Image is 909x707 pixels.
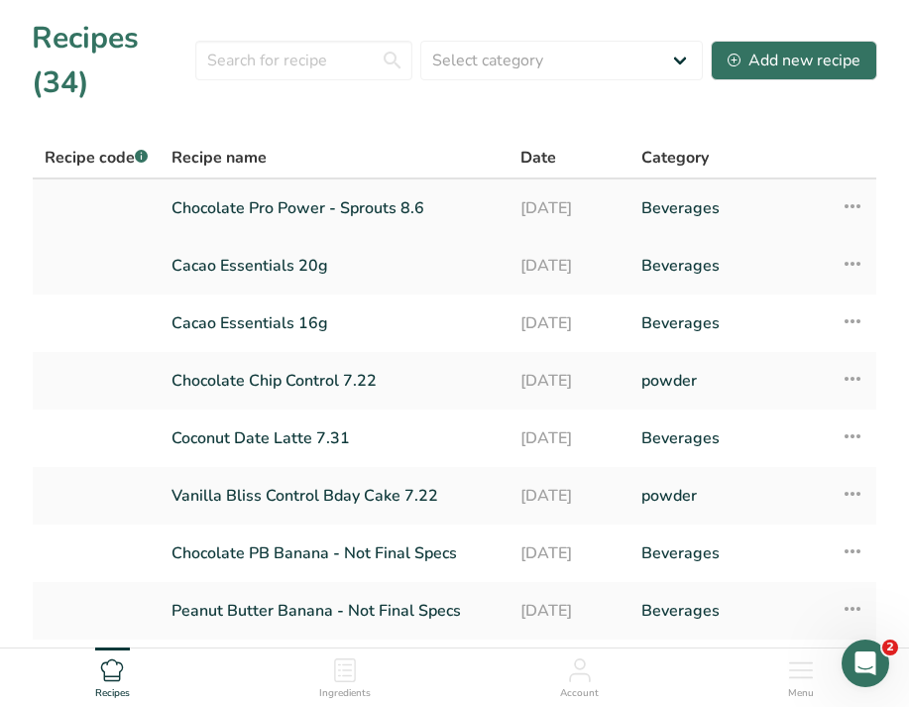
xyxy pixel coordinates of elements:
[520,475,618,517] a: [DATE]
[711,41,877,80] button: Add new recipe
[641,590,817,632] a: Beverages
[641,245,817,287] a: Beverages
[195,41,412,80] input: Search for recipe
[32,16,195,105] h1: Recipes (34)
[520,146,556,170] span: Date
[171,417,497,459] a: Coconut Date Latte 7.31
[95,648,130,702] a: Recipes
[641,360,817,402] a: powder
[520,590,618,632] a: [DATE]
[520,417,618,459] a: [DATE]
[520,360,618,402] a: [DATE]
[788,686,814,701] span: Menu
[171,146,267,170] span: Recipe name
[842,640,889,687] iframe: Intercom live chat
[171,532,497,574] a: Chocolate PB Banana - Not Final Specs
[641,417,817,459] a: Beverages
[171,245,497,287] a: Cacao Essentials 20g
[171,475,497,517] a: Vanilla Bliss Control Bday Cake 7.22
[95,686,130,701] span: Recipes
[882,640,898,655] span: 2
[520,245,618,287] a: [DATE]
[520,187,618,229] a: [DATE]
[319,648,371,702] a: Ingredients
[641,302,817,344] a: Beverages
[319,686,371,701] span: Ingredients
[171,590,497,632] a: Peanut Butter Banana - Not Final Specs
[560,648,599,702] a: Account
[641,187,817,229] a: Beverages
[520,302,618,344] a: [DATE]
[171,302,497,344] a: Cacao Essentials 16g
[171,360,497,402] a: Chocolate Chip Control 7.22
[45,147,148,169] span: Recipe code
[641,146,709,170] span: Category
[171,187,497,229] a: Chocolate Pro Power - Sprouts 8.6
[641,475,817,517] a: powder
[728,49,860,72] div: Add new recipe
[520,532,618,574] a: [DATE]
[641,532,817,574] a: Beverages
[560,686,599,701] span: Account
